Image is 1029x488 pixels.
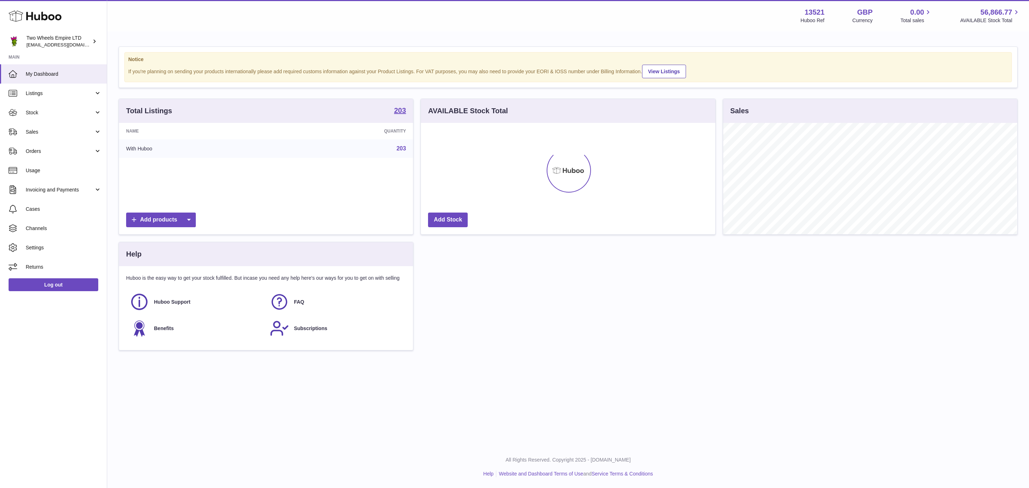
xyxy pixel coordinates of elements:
a: 0.00 Total sales [900,8,932,24]
a: Website and Dashboard Terms of Use [499,471,583,477]
span: Listings [26,90,94,97]
th: Quantity [274,123,413,139]
a: 203 [394,107,406,115]
a: Help [483,471,494,477]
span: Returns [26,264,101,270]
a: 56,866.77 AVAILABLE Stock Total [960,8,1020,24]
li: and [496,470,653,477]
h3: Help [126,249,141,259]
span: [EMAIL_ADDRESS][DOMAIN_NAME] [26,42,105,48]
a: Add products [126,213,196,227]
div: Two Wheels Empire LTD [26,35,91,48]
span: FAQ [294,299,304,305]
span: Invoicing and Payments [26,186,94,193]
h3: Total Listings [126,106,172,116]
div: If you're planning on sending your products internationally please add required customs informati... [128,64,1008,78]
strong: Notice [128,56,1008,63]
span: 56,866.77 [980,8,1012,17]
span: Usage [26,167,101,174]
span: Settings [26,244,101,251]
h3: Sales [730,106,749,116]
strong: 203 [394,107,406,114]
span: Benefits [154,325,174,332]
p: Huboo is the easy way to get your stock fulfilled. But incase you need any help here's our ways f... [126,275,406,282]
span: Huboo Support [154,299,190,305]
span: My Dashboard [26,71,101,78]
td: With Huboo [119,139,274,158]
span: Orders [26,148,94,155]
th: Name [119,123,274,139]
a: View Listings [642,65,686,78]
span: Sales [26,129,94,135]
span: Cases [26,206,101,213]
div: Currency [852,17,873,24]
span: Subscriptions [294,325,327,332]
a: FAQ [270,292,403,312]
a: 203 [397,145,406,151]
a: Log out [9,278,98,291]
span: Stock [26,109,94,116]
h3: AVAILABLE Stock Total [428,106,508,116]
strong: 13521 [805,8,825,17]
img: internalAdmin-13521@internal.huboo.com [9,36,19,47]
span: Total sales [900,17,932,24]
span: Channels [26,225,101,232]
strong: GBP [857,8,873,17]
div: Huboo Ref [801,17,825,24]
a: Benefits [130,319,263,338]
span: 0.00 [910,8,924,17]
a: Huboo Support [130,292,263,312]
span: AVAILABLE Stock Total [960,17,1020,24]
a: Add Stock [428,213,468,227]
a: Service Terms & Conditions [592,471,653,477]
a: Subscriptions [270,319,403,338]
p: All Rights Reserved. Copyright 2025 - [DOMAIN_NAME] [113,457,1023,463]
